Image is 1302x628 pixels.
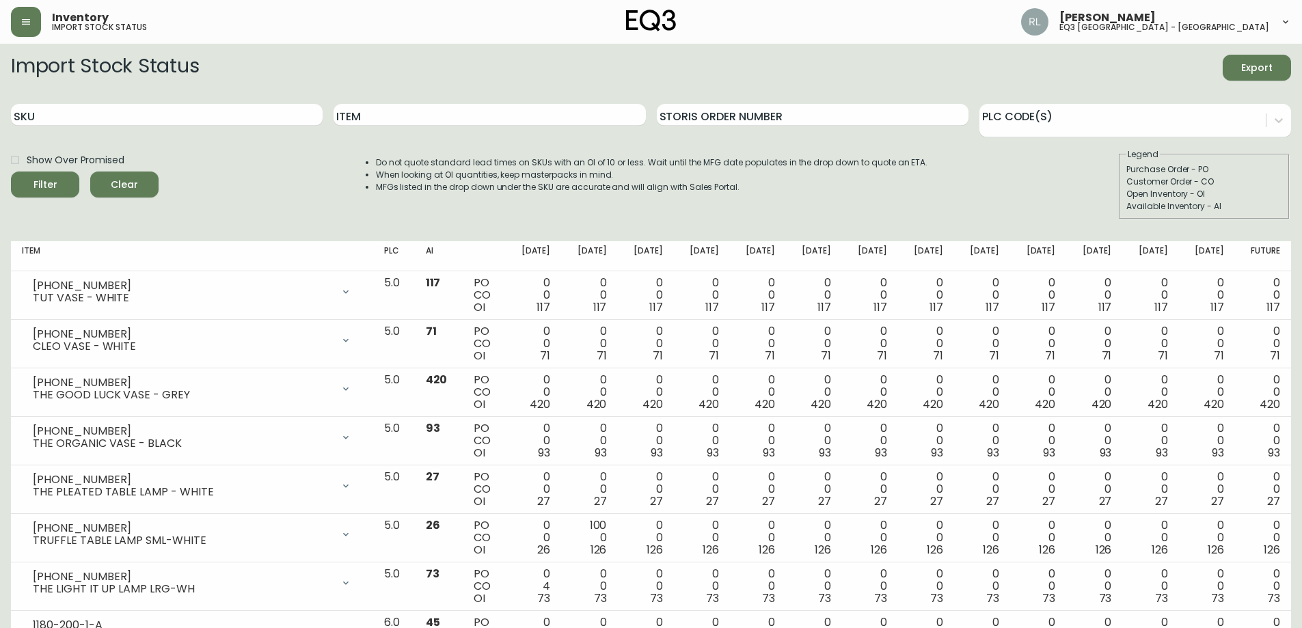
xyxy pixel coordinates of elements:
[1126,200,1282,213] div: Available Inventory - AI
[1246,325,1280,362] div: 0 0
[763,445,775,461] span: 93
[474,299,485,315] span: OI
[516,471,550,508] div: 0 0
[474,493,485,509] span: OI
[561,241,617,271] th: [DATE]
[989,348,999,364] span: 71
[819,445,831,461] span: 93
[650,493,663,509] span: 27
[867,396,887,412] span: 420
[1190,325,1224,362] div: 0 0
[33,377,332,389] div: [PHONE_NUMBER]
[871,542,887,558] span: 126
[11,172,79,197] button: Filter
[426,469,439,484] span: 27
[628,374,662,411] div: 0 0
[762,590,775,606] span: 73
[755,396,775,412] span: 420
[628,422,662,459] div: 0 0
[22,568,362,598] div: [PHONE_NUMBER]THE LIGHT IT UP LAMP LRG-WH
[1042,493,1055,509] span: 27
[1126,188,1282,200] div: Open Inventory - OI
[705,299,719,315] span: 117
[741,519,775,556] div: 0 0
[22,325,362,355] div: [PHONE_NUMBER]CLEO VASE - WHITE
[586,396,607,412] span: 420
[1152,542,1168,558] span: 126
[909,471,943,508] div: 0 0
[595,445,607,461] span: 93
[33,425,332,437] div: [PHONE_NUMBER]
[22,519,362,549] div: [PHONE_NUMBER]TRUFFLE TABLE LAMP SML-WHITE
[986,493,999,509] span: 27
[505,241,561,271] th: [DATE]
[1212,445,1224,461] span: 93
[685,568,719,605] div: 0 0
[983,542,999,558] span: 126
[909,568,943,605] div: 0 0
[1133,277,1167,314] div: 0 0
[649,299,663,315] span: 117
[516,519,550,556] div: 0 0
[674,241,730,271] th: [DATE]
[987,445,999,461] span: 93
[426,323,437,339] span: 71
[33,176,57,193] div: Filter
[741,325,775,362] div: 0 0
[373,271,414,320] td: 5.0
[797,374,831,411] div: 0 0
[1211,590,1224,606] span: 73
[1266,299,1280,315] span: 117
[537,493,550,509] span: 27
[597,348,607,364] span: 71
[474,325,495,362] div: PO CO
[376,169,928,181] li: When looking at OI quantities, keep masterpacks in mind.
[474,519,495,556] div: PO CO
[1099,590,1112,606] span: 73
[27,153,124,167] span: Show Over Promised
[628,277,662,314] div: 0 0
[853,519,887,556] div: 0 0
[540,348,550,364] span: 71
[1190,374,1224,411] div: 0 0
[685,277,719,314] div: 0 0
[817,299,831,315] span: 117
[873,299,887,315] span: 117
[741,568,775,605] div: 0 0
[707,445,719,461] span: 93
[797,568,831,605] div: 0 0
[741,471,775,508] div: 0 0
[1066,241,1122,271] th: [DATE]
[1270,348,1280,364] span: 71
[931,445,943,461] span: 93
[373,465,414,514] td: 5.0
[617,241,673,271] th: [DATE]
[930,493,943,509] span: 27
[426,566,439,582] span: 73
[1039,542,1055,558] span: 126
[516,568,550,605] div: 0 4
[1234,59,1280,77] span: Export
[1077,568,1111,605] div: 0 0
[474,348,485,364] span: OI
[33,534,332,547] div: TRUFFLE TABLE LAMP SML-WHITE
[537,542,550,558] span: 26
[1077,422,1111,459] div: 0 0
[1021,471,1055,508] div: 0 0
[1126,163,1282,176] div: Purchase Order - PO
[709,348,719,364] span: 71
[572,422,606,459] div: 0 0
[474,396,485,412] span: OI
[1091,396,1112,412] span: 420
[1133,422,1167,459] div: 0 0
[33,571,332,583] div: [PHONE_NUMBER]
[537,299,550,315] span: 117
[1204,396,1224,412] span: 420
[986,299,999,315] span: 117
[1211,493,1224,509] span: 27
[1102,348,1112,364] span: 71
[1190,277,1224,314] div: 0 0
[1268,445,1280,461] span: 93
[933,348,943,364] span: 71
[1100,445,1112,461] span: 93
